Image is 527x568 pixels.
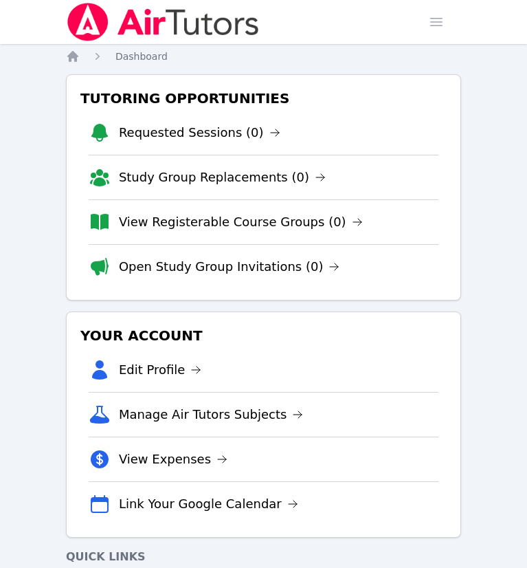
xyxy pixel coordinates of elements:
a: Study Group Replacements (0) [119,168,326,187]
a: Dashboard [115,50,168,63]
nav: Breadcrumb [66,50,461,63]
a: Edit Profile [119,360,202,380]
a: View Registerable Course Groups (0) [119,212,363,232]
h4: Quick Links [66,549,461,565]
a: View Expenses [119,450,227,469]
h3: Your Account [78,323,449,348]
a: Link Your Google Calendar [119,494,298,514]
a: Requested Sessions (0) [119,123,280,142]
a: Open Study Group Invitations (0) [119,257,340,276]
h3: Tutoring Opportunities [78,86,449,111]
img: Air Tutors [66,3,260,41]
a: Manage Air Tutors Subjects [119,405,304,424]
span: Dashboard [115,51,168,62]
